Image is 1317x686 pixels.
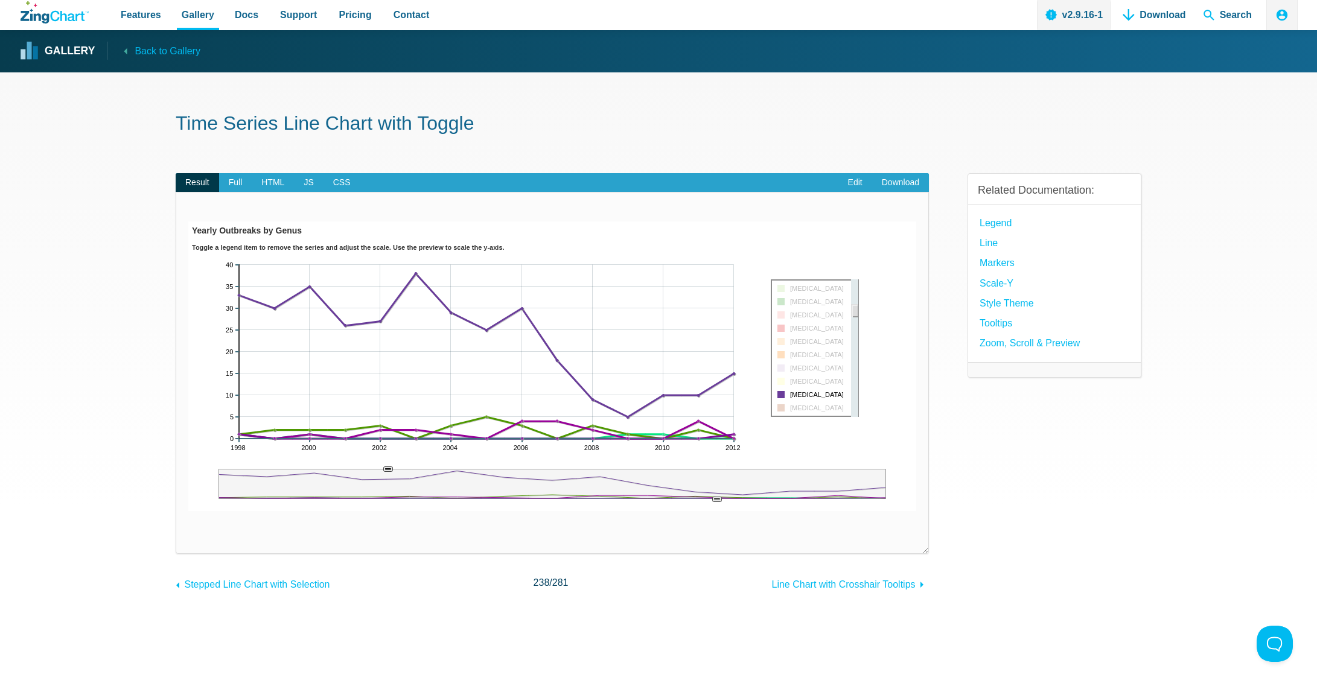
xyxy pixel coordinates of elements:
[252,173,294,192] span: HTML
[135,43,200,59] span: Back to Gallery
[176,192,929,553] div: ​
[394,7,430,23] span: Contact
[107,42,200,59] a: Back to Gallery
[121,7,161,23] span: Features
[980,295,1034,311] a: style theme
[21,1,89,24] a: ZingChart Logo. Click to return to the homepage
[980,215,1012,231] a: Legend
[294,173,323,192] span: JS
[838,173,872,192] a: Edit
[980,275,1013,291] a: Scale-Y
[176,111,1141,138] h1: Time Series Line Chart with Toggle
[235,7,258,23] span: Docs
[980,335,1080,351] a: Zoom, Scroll & Preview
[1257,626,1293,662] iframe: Toggle Customer Support
[980,235,998,251] a: Line
[184,579,330,589] span: Stepped Line Chart with Selection
[182,7,214,23] span: Gallery
[324,173,360,192] span: CSS
[552,577,569,588] span: 281
[21,42,95,60] a: Gallery
[772,579,916,589] span: Line Chart with Crosshair Tooltips
[176,573,330,592] a: Stepped Line Chart with Selection
[772,573,929,592] a: Line Chart with Crosshair Tooltips
[45,46,95,57] strong: Gallery
[280,7,317,23] span: Support
[872,173,929,192] a: Download
[980,255,1015,271] a: Markers
[980,315,1012,331] a: Tooltips
[978,183,1131,197] h3: Related Documentation:
[534,574,569,591] span: /
[176,173,219,192] span: Result
[339,7,371,23] span: Pricing
[534,577,550,588] span: 238
[219,173,252,192] span: Full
